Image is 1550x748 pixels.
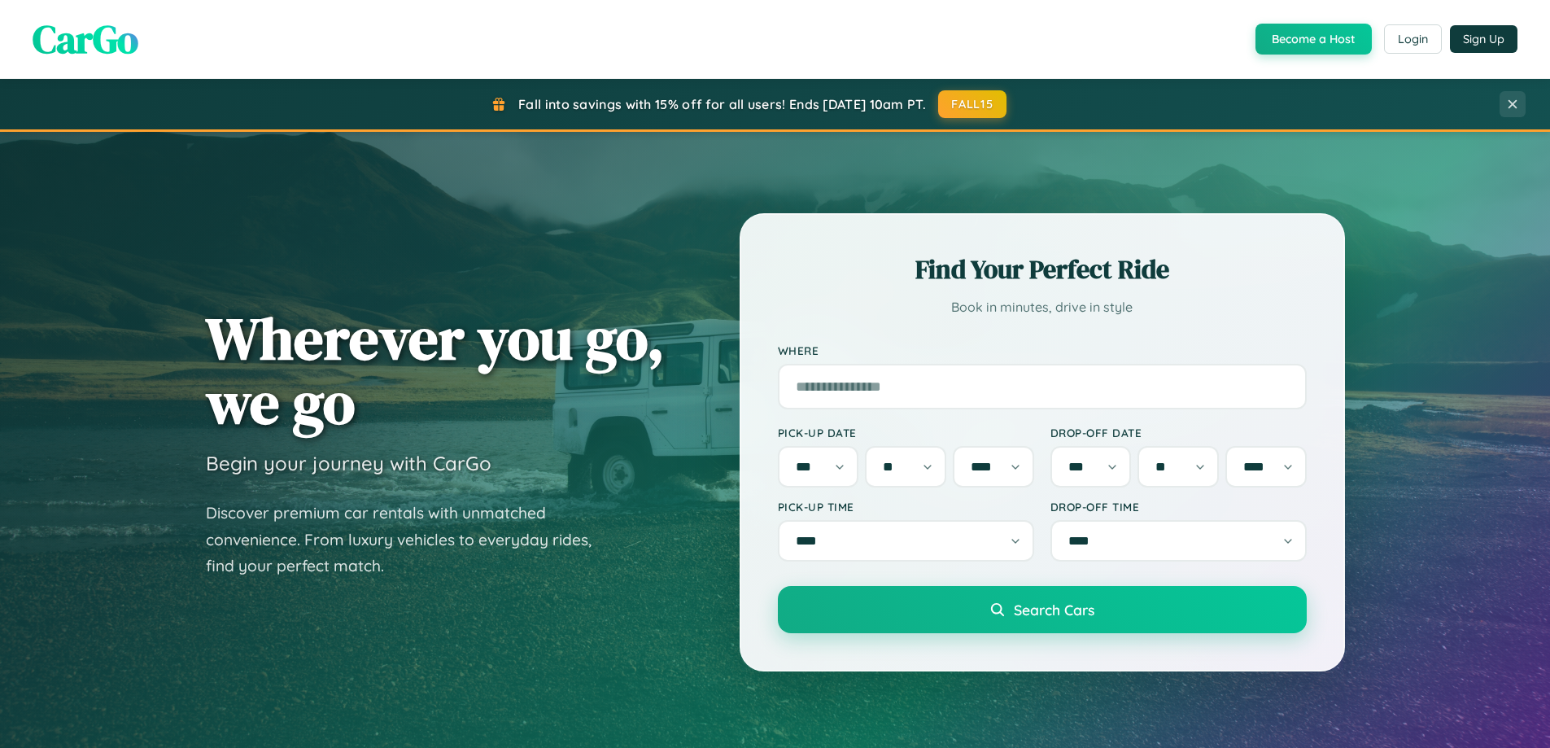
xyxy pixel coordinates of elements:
label: Where [778,343,1307,357]
span: Search Cars [1014,601,1094,619]
p: Discover premium car rentals with unmatched convenience. From luxury vehicles to everyday rides, ... [206,500,613,580]
label: Pick-up Time [778,500,1034,514]
span: CarGo [33,12,138,66]
button: FALL15 [938,90,1006,118]
label: Pick-up Date [778,426,1034,440]
span: Fall into savings with 15% off for all users! Ends [DATE] 10am PT. [518,96,926,112]
button: Search Cars [778,586,1307,633]
h1: Wherever you go, we go [206,306,665,435]
button: Login [1384,24,1442,54]
label: Drop-off Date [1050,426,1307,440]
button: Become a Host [1255,24,1372,55]
h2: Find Your Perfect Ride [778,252,1307,287]
button: Sign Up [1450,25,1517,53]
h3: Begin your journey with CarGo [206,451,491,475]
p: Book in minutes, drive in style [778,295,1307,319]
label: Drop-off Time [1050,500,1307,514]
